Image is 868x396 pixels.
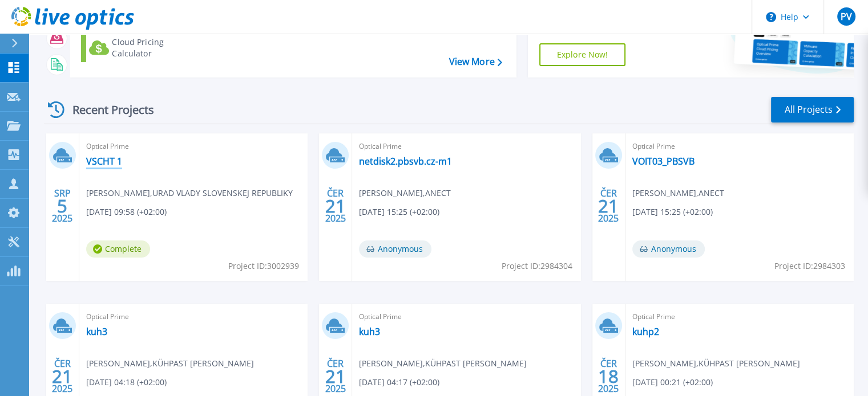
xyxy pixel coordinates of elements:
[632,326,659,337] a: kuhp2
[112,36,203,59] div: Cloud Pricing Calculator
[632,240,705,258] span: Anonymous
[86,311,301,323] span: Optical Prime
[86,206,167,218] span: [DATE] 09:58 (+02:00)
[632,187,724,199] span: [PERSON_NAME] , ANECT
[359,357,527,370] span: [PERSON_NAME] , KÜHPAST [PERSON_NAME]
[359,206,439,218] span: [DATE] 15:25 (+02:00)
[598,201,619,211] span: 21
[86,140,301,153] span: Optical Prime
[632,140,847,153] span: Optical Prime
[86,156,122,167] a: VSCHT 1
[81,34,208,62] a: Cloud Pricing Calculator
[359,376,439,389] span: [DATE] 04:17 (+02:00)
[632,156,695,167] a: VOIT03_PBSVB
[325,201,346,211] span: 21
[359,311,574,323] span: Optical Prime
[359,326,380,337] a: kuh3
[597,185,619,227] div: ČER 2025
[86,357,254,370] span: [PERSON_NAME] , KÜHPAST [PERSON_NAME]
[449,56,502,67] a: View More
[44,96,169,124] div: Recent Projects
[52,371,72,381] span: 21
[502,260,572,272] span: Project ID: 2984304
[86,376,167,389] span: [DATE] 04:18 (+02:00)
[325,185,346,227] div: ČER 2025
[632,376,713,389] span: [DATE] 00:21 (+02:00)
[325,371,346,381] span: 21
[598,371,619,381] span: 18
[86,240,150,258] span: Complete
[359,187,451,199] span: [PERSON_NAME] , ANECT
[51,185,73,227] div: SRP 2025
[840,12,851,21] span: PV
[632,311,847,323] span: Optical Prime
[359,140,574,153] span: Optical Prime
[359,240,431,258] span: Anonymous
[774,260,845,272] span: Project ID: 2984303
[359,156,452,167] a: netdisk2.pbsvb.cz-m1
[86,187,293,199] span: [PERSON_NAME] , URAD VLADY SLOVENSKEJ REPUBLIKY
[539,43,626,66] a: Explore Now!
[771,97,854,123] a: All Projects
[86,326,107,337] a: kuh3
[632,206,713,218] span: [DATE] 15:25 (+02:00)
[228,260,299,272] span: Project ID: 3002939
[632,357,800,370] span: [PERSON_NAME] , KÜHPAST [PERSON_NAME]
[57,201,67,211] span: 5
